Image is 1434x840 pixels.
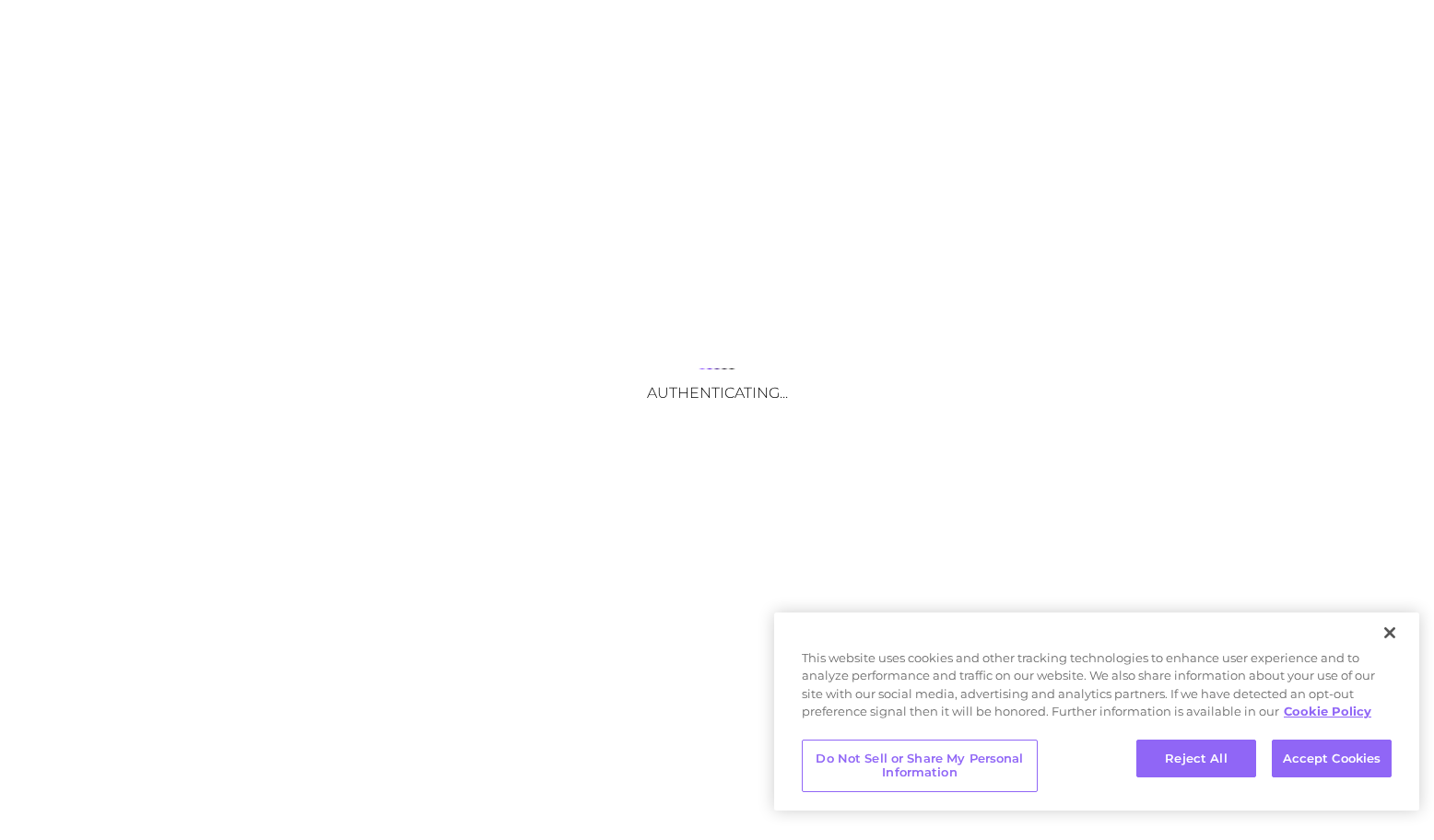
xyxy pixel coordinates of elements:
div: Privacy [774,612,1419,811]
a: More information about your privacy, opens in a new tab [1284,704,1371,718]
h3: Authenticating... [533,384,901,402]
button: Accept Cookies [1272,740,1392,778]
div: Cookie banner [774,612,1419,811]
div: This website uses cookies and other tracking technologies to enhance user experience and to analy... [774,649,1419,730]
button: Reject All [1136,740,1256,778]
button: Do Not Sell or Share My Personal Information, Opens the preference center dialog [802,740,1038,792]
button: Close [1369,612,1410,653]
